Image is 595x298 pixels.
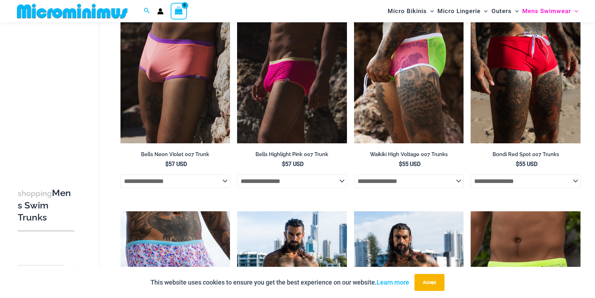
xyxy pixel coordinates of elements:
span: Micro Lingerie [437,2,481,20]
h2: Bondi Red Spot 007 Trunks [471,151,581,158]
bdi: 55 USD [516,161,537,167]
span: Outers [491,2,512,20]
a: Micro BikinisMenu ToggleMenu Toggle [386,2,436,20]
a: View Shopping Cart, empty [171,3,187,19]
button: Accept [414,274,444,291]
h2: Waikiki High Voltage 007 Trunks [354,151,464,158]
span: $ [282,161,285,167]
a: Waikiki High Voltage 007 Trunks [354,151,464,160]
a: Mens SwimwearMenu ToggleMenu Toggle [520,2,580,20]
a: Bondi Red Spot 007 Trunks [471,151,581,160]
span: Menu Toggle [481,2,488,20]
span: $ [516,161,519,167]
a: Bells Highlight Pink 007 Trunk [237,151,347,160]
iframe: TrustedSite Certified [18,24,81,165]
a: Micro LingerieMenu ToggleMenu Toggle [436,2,489,20]
span: Menu Toggle [512,2,519,20]
img: MM SHOP LOGO FLAT [14,3,130,19]
span: Menu Toggle [427,2,434,20]
a: Learn more [377,279,409,286]
a: OutersMenu ToggleMenu Toggle [490,2,520,20]
span: Mens Swimwear [522,2,571,20]
span: Micro Bikinis [388,2,427,20]
h2: Bells Neon Violet 007 Trunk [120,151,230,158]
span: Menu Toggle [571,2,578,20]
nav: Site Navigation [385,1,581,21]
span: $ [399,161,402,167]
span: $ [165,161,169,167]
h2: Bells Highlight Pink 007 Trunk [237,151,347,158]
bdi: 57 USD [282,161,304,167]
span: shopping [18,189,52,198]
a: Search icon link [144,7,150,16]
a: Account icon link [157,8,164,15]
p: This website uses cookies to ensure you get the best experience on our website. [151,277,409,288]
a: Bells Neon Violet 007 Trunk [120,151,230,160]
span: - Shop by Color [18,265,74,288]
h3: Mens Swim Trunks [18,187,74,223]
bdi: 55 USD [399,161,420,167]
bdi: 57 USD [165,161,187,167]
